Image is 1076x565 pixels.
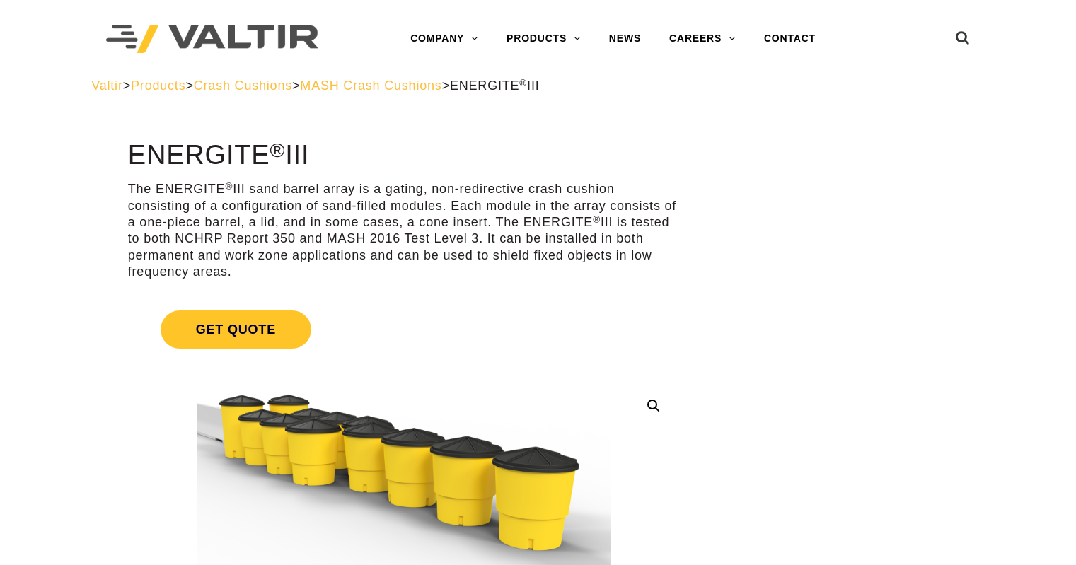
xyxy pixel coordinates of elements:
[225,181,233,192] sup: ®
[492,25,595,53] a: PRODUCTS
[128,181,679,280] p: The ENERGITE III sand barrel array is a gating, non-redirective crash cushion consisting of a con...
[750,25,830,53] a: CONTACT
[450,78,540,93] span: ENERGITE III
[300,78,441,93] a: MASH Crash Cushions
[128,293,679,366] a: Get Quote
[161,310,311,349] span: Get Quote
[593,214,601,225] sup: ®
[91,78,985,94] div: > > > >
[194,78,292,93] a: Crash Cushions
[270,139,285,161] sup: ®
[106,25,318,54] img: Valtir
[91,78,122,93] a: Valtir
[128,141,679,170] h1: ENERGITE III
[655,25,750,53] a: CAREERS
[131,78,185,93] a: Products
[595,25,655,53] a: NEWS
[396,25,492,53] a: COMPANY
[519,78,527,88] sup: ®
